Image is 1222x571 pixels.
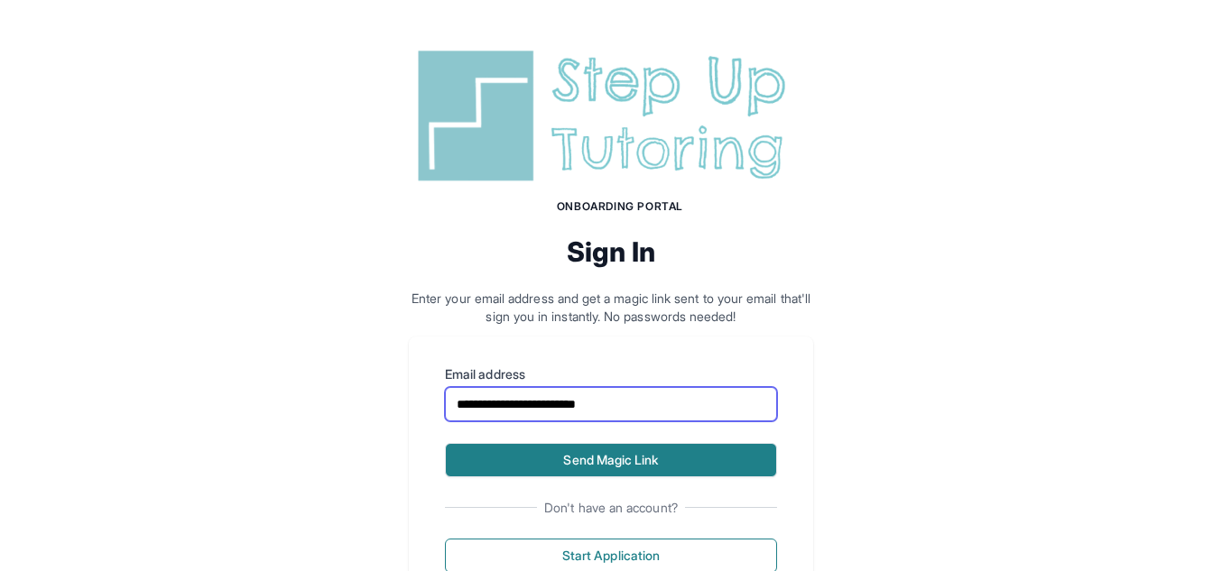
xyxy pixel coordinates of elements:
[409,43,813,189] img: Step Up Tutoring horizontal logo
[409,290,813,326] p: Enter your email address and get a magic link sent to your email that'll sign you in instantly. N...
[445,365,777,383] label: Email address
[427,199,813,214] h1: Onboarding Portal
[445,443,777,477] button: Send Magic Link
[409,235,813,268] h2: Sign In
[537,499,685,517] span: Don't have an account?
